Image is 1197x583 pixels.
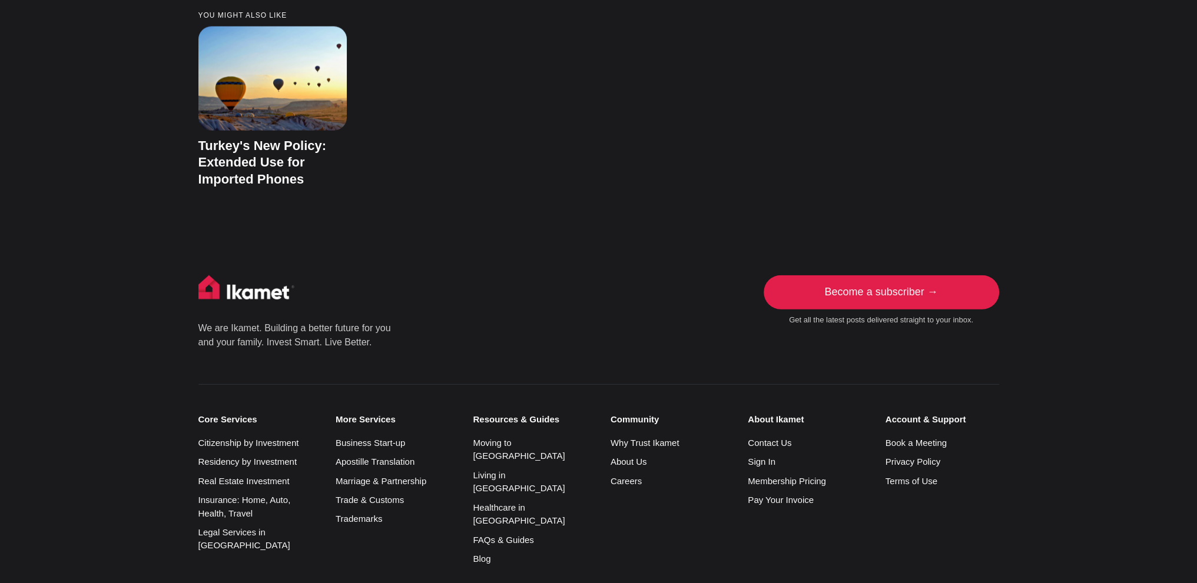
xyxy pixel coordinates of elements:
span: Ikamet [200,51,238,62]
a: Contact Us [748,438,791,448]
small: More Services [336,414,449,425]
small: Core Services [198,414,312,425]
a: Residency by Investment [198,457,297,467]
span: Already a member? [157,113,244,126]
a: About Us [611,457,647,467]
a: Living in [GEOGRAPHIC_DATA] [473,470,565,494]
a: Become a subscriber → [764,275,999,309]
a: Trademarks [336,514,382,524]
small: About Ikamet [748,414,861,425]
img: Ikamet home [198,275,295,305]
a: Sign In [748,457,775,467]
a: Real Estate Investment [198,476,290,486]
a: Trade & Customs [336,495,404,505]
a: Book a Meeting [886,438,947,448]
p: Become a member of to start commenting. [19,49,417,64]
small: Account & Support [886,414,999,425]
button: Sign up now [179,81,257,106]
a: Terms of Use [886,476,937,486]
h1: Start the conversation [131,24,305,45]
a: Membership Pricing [748,476,826,486]
a: Privacy Policy [886,457,940,467]
a: Moving to [GEOGRAPHIC_DATA] [473,438,565,461]
a: Pay Your Invoice [748,495,814,505]
a: Business Start-up [336,438,405,448]
a: Marriage & Partnership [336,476,426,486]
a: FAQs & Guides [473,535,533,545]
small: Community [611,414,724,425]
a: Apostille Translation [336,457,415,467]
img: Turkey's New Policy: Extended Use for Imported Phones [198,26,347,131]
a: Careers [611,476,642,486]
a: Legal Services in [GEOGRAPHIC_DATA] [198,527,290,551]
small: You might also like [198,12,999,19]
a: Citizenship by Investment [198,438,299,448]
a: Blog [473,554,490,564]
a: Turkey's New Policy: Extended Use for Imported Phones [198,138,327,186]
small: Get all the latest posts delivered straight to your inbox. [764,315,999,325]
a: Why Trust Ikamet [611,438,679,448]
small: Resources & Guides [473,414,586,425]
a: Insurance: Home, Auto, Health, Travel [198,495,291,518]
p: We are Ikamet. Building a better future for you and your family. Invest Smart. Live Better. [198,321,393,349]
button: Sign in [246,114,278,126]
a: Healthcare in [GEOGRAPHIC_DATA] [473,502,565,526]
